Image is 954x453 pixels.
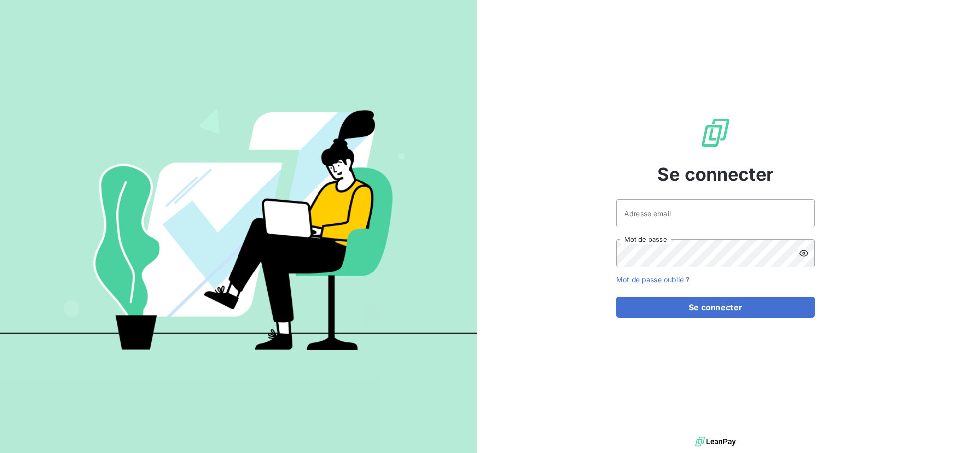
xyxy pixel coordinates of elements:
button: Se connecter [616,297,815,318]
a: Mot de passe oublié ? [616,275,689,284]
input: placeholder [616,199,815,227]
img: Logo LeanPay [700,117,731,149]
img: logo [695,434,736,449]
span: Se connecter [657,161,774,187]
